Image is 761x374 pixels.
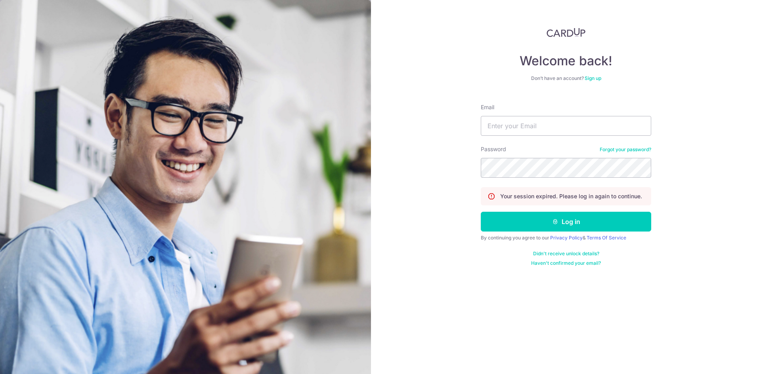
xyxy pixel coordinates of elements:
a: Forgot your password? [600,146,651,153]
label: Password [481,145,506,153]
h4: Welcome back! [481,53,651,69]
label: Email [481,103,494,111]
a: Terms Of Service [587,235,626,241]
img: CardUp Logo [547,28,585,37]
a: Haven't confirmed your email? [531,260,601,266]
div: By continuing you agree to our & [481,235,651,241]
button: Log in [481,212,651,232]
div: Don’t have an account? [481,75,651,82]
a: Privacy Policy [550,235,583,241]
a: Didn't receive unlock details? [533,251,599,257]
input: Enter your Email [481,116,651,136]
a: Sign up [585,75,601,81]
p: Your session expired. Please log in again to continue. [500,192,642,200]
